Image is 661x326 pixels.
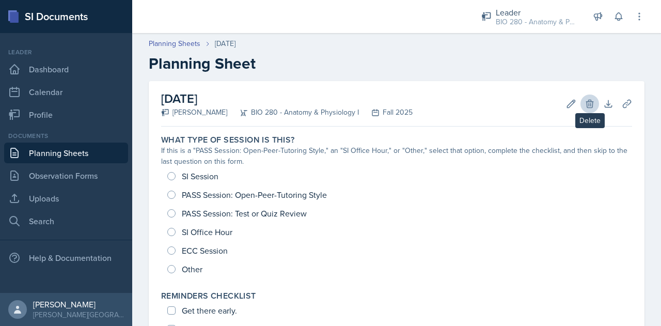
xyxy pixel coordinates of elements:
[4,131,128,141] div: Documents
[4,59,128,80] a: Dashboard
[580,95,599,113] button: Delete
[161,145,632,167] div: If this is a "PASS Session: Open-Peer-Tutoring Style," an "SI Office Hour," or "Other," select th...
[4,104,128,125] a: Profile
[359,107,413,118] div: Fall 2025
[161,107,227,118] div: [PERSON_NAME]
[215,38,235,49] div: [DATE]
[227,107,359,118] div: BIO 280 - Anatomy & Physiology I
[149,54,644,73] h2: Planning Sheet
[4,188,128,209] a: Uploads
[4,247,128,268] div: Help & Documentation
[496,6,578,19] div: Leader
[33,309,124,320] div: [PERSON_NAME][GEOGRAPHIC_DATA]
[33,299,124,309] div: [PERSON_NAME]
[4,48,128,57] div: Leader
[161,291,256,301] label: Reminders Checklist
[496,17,578,27] div: BIO 280 - Anatomy & Physiology I / Fall 2025
[4,143,128,163] a: Planning Sheets
[161,89,413,108] h2: [DATE]
[161,135,295,145] label: What type of session is this?
[149,38,200,49] a: Planning Sheets
[4,165,128,186] a: Observation Forms
[4,211,128,231] a: Search
[4,82,128,102] a: Calendar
